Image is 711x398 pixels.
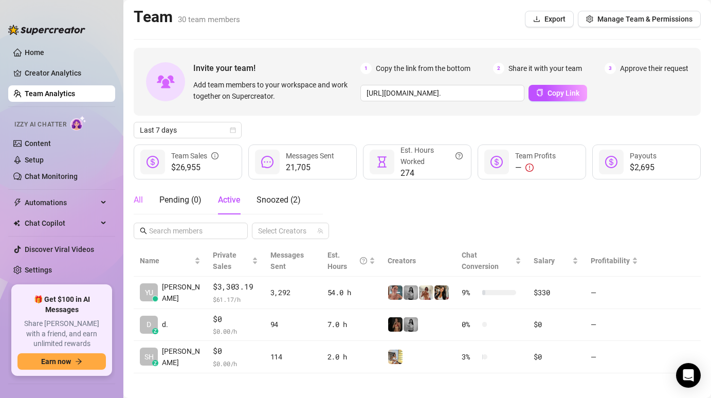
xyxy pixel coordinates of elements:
div: 94 [270,319,315,330]
span: calendar [230,127,236,133]
span: 2 [493,63,504,74]
div: $330 [534,287,578,298]
div: 114 [270,351,315,363]
span: Chat Conversion [462,251,499,270]
span: [PERSON_NAME] [162,281,200,304]
img: Green [419,285,433,300]
div: Pending ( 0 ) [159,194,202,206]
span: download [533,15,540,23]
span: 274 [400,167,463,179]
input: Search members [149,225,233,237]
div: 2.0 h [327,351,376,363]
span: Copy Link [548,89,579,97]
span: copy [536,89,543,96]
span: Approve their request [620,63,688,74]
span: $0 [213,345,258,357]
span: Team Profits [515,152,556,160]
span: search [140,227,147,234]
img: Prinssesa4u [388,350,403,364]
td: — [585,277,644,309]
img: A [404,285,418,300]
a: Team Analytics [25,89,75,98]
span: dollar-circle [605,156,617,168]
div: — [515,161,556,174]
img: logo-BBDzfeDw.svg [8,25,85,35]
span: $ 0.00 /h [213,326,258,336]
span: setting [586,15,593,23]
div: $0 [534,319,578,330]
span: Manage Team & Permissions [597,15,692,23]
span: Payouts [630,152,657,160]
span: $26,955 [171,161,218,174]
span: Profitability [591,257,630,265]
img: AI Chatter [70,116,86,131]
a: Creator Analytics [25,65,107,81]
span: Share it with your team [508,63,582,74]
div: $0 [534,351,578,363]
h2: Team [134,7,240,27]
a: Settings [25,266,52,274]
span: YU [145,287,153,298]
span: Messages Sent [286,152,334,160]
span: $2,695 [630,161,657,174]
button: Earn nowarrow-right [17,353,106,370]
div: 54.0 h [327,287,376,298]
span: Automations [25,194,98,211]
span: message [261,156,274,168]
span: Private Sales [213,251,236,270]
span: $ 0.00 /h [213,358,258,369]
span: $ 61.17 /h [213,294,258,304]
div: All [134,194,143,206]
span: D [147,319,151,330]
span: Invite your team! [193,62,360,75]
span: thunderbolt [13,198,22,207]
span: question-circle [455,144,463,167]
span: Active [218,195,240,205]
span: info-circle [211,150,218,161]
span: d. [162,319,168,330]
span: Messages Sent [270,251,304,270]
span: 3 [605,63,616,74]
a: Home [25,48,44,57]
div: z [152,360,158,366]
span: Izzy AI Chatter [14,120,66,130]
span: 3 % [462,351,478,363]
img: AD [434,285,449,300]
div: Team Sales [171,150,218,161]
a: Setup [25,156,44,164]
a: Chat Monitoring [25,172,78,180]
div: 3,292 [270,287,315,298]
a: Content [25,139,51,148]
th: Name [134,245,207,277]
img: A [404,317,418,332]
button: Export [525,11,574,27]
span: [PERSON_NAME] [162,346,200,368]
span: team [317,228,323,234]
div: z [152,328,158,334]
div: 7.0 h [327,319,376,330]
span: Export [544,15,566,23]
div: Est. Hours [327,249,368,272]
span: Name [140,255,192,266]
span: Chat Copilot [25,215,98,231]
span: Earn now [41,357,71,366]
span: Add team members to your workspace and work together on Supercreator. [193,79,356,102]
td: — [585,309,644,341]
div: Open Intercom Messenger [676,363,701,388]
div: Est. Hours Worked [400,144,463,167]
span: 1 [360,63,372,74]
span: SH [144,351,154,363]
span: Last 7 days [140,122,235,138]
span: 21,705 [286,161,334,174]
img: Chat Copilot [13,220,20,227]
button: Copy Link [528,85,587,101]
span: question-circle [360,249,367,272]
td: — [585,341,644,373]
span: Copy the link from the bottom [376,63,470,74]
span: dollar-circle [147,156,159,168]
span: Share [PERSON_NAME] with a friend, and earn unlimited rewards [17,319,106,349]
span: 🎁 Get $100 in AI Messages [17,295,106,315]
span: exclamation-circle [525,164,534,172]
span: Snoozed ( 2 ) [257,195,301,205]
span: 0 % [462,319,478,330]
